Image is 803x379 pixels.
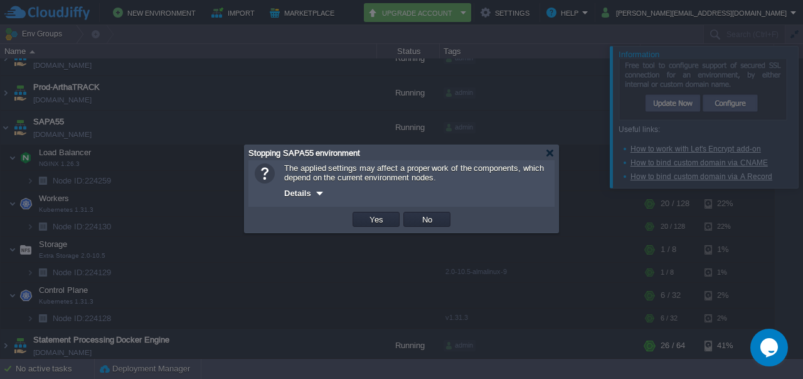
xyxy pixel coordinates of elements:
[750,329,790,366] iframe: chat widget
[284,189,311,198] span: Details
[366,214,387,225] button: Yes
[284,163,544,182] span: The applied settings may affect a proper work of the components, which depend on the current envi...
[248,148,360,158] span: Stopping SAPA55 environment
[418,214,436,225] button: No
